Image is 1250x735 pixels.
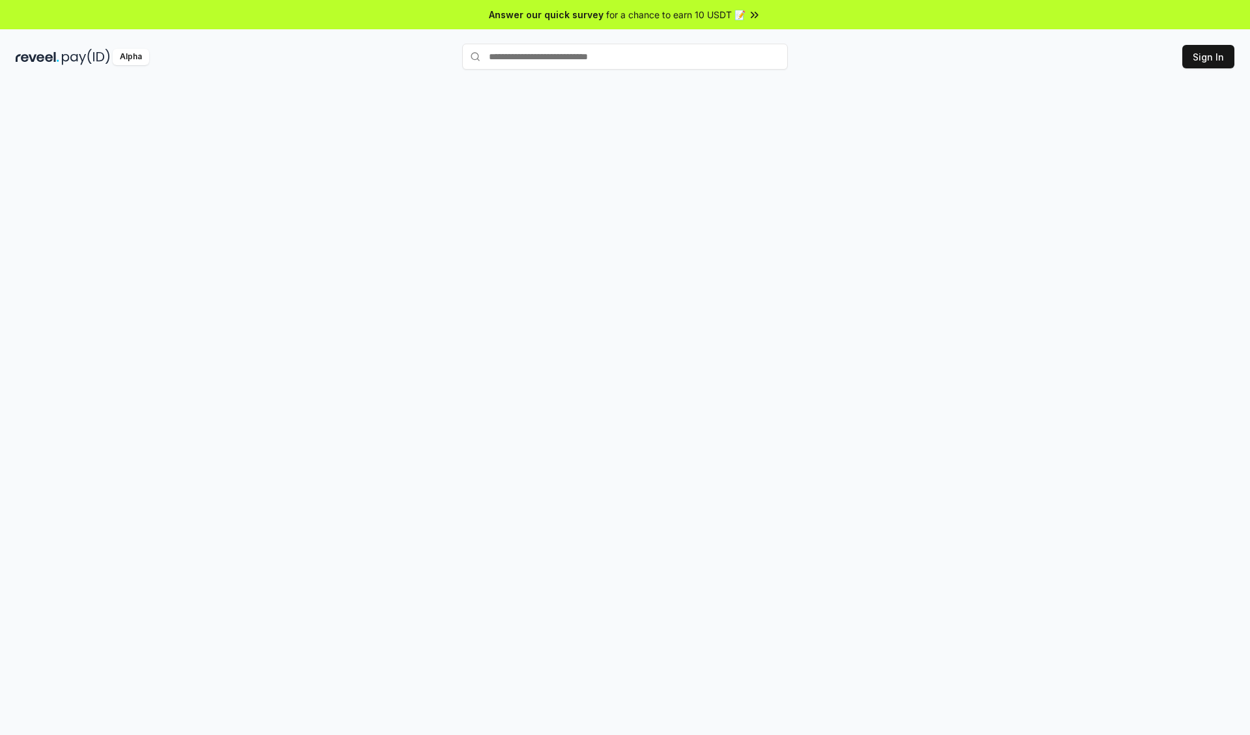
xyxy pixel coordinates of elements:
img: reveel_dark [16,49,59,65]
button: Sign In [1182,45,1234,68]
span: Answer our quick survey [489,8,604,21]
span: for a chance to earn 10 USDT 📝 [606,8,745,21]
div: Alpha [113,49,149,65]
img: pay_id [62,49,110,65]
